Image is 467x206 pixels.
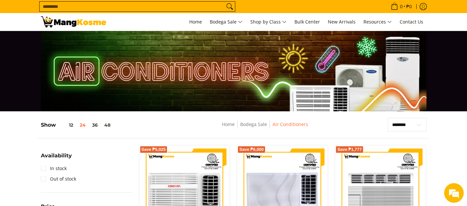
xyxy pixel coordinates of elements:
[41,16,106,27] img: Bodega Sale Aircon l Mang Kosme: Home Appliances Warehouse Sale | Page 2
[337,148,362,151] span: Save ₱1,777
[222,121,235,127] a: Home
[174,120,356,135] nav: Breadcrumbs
[189,19,202,25] span: Home
[240,121,267,127] a: Bodega Sale
[400,19,423,25] span: Contact Us
[210,18,242,26] span: Bodega Sale
[250,18,287,26] span: Shop by Class
[41,153,72,163] summary: Open
[56,122,76,128] button: 12
[89,122,101,128] button: 36
[41,174,76,184] a: Out of stock
[41,163,67,174] a: In stock
[41,122,114,128] h5: Show
[101,122,114,128] button: 48
[389,3,414,10] span: •
[113,13,426,31] nav: Main Menu
[225,2,235,11] button: Search
[207,13,246,31] a: Bodega Sale
[142,148,166,151] span: Save ₱5,025
[273,121,308,127] a: Air Conditioners
[328,19,356,25] span: New Arrivals
[294,19,320,25] span: Bulk Center
[325,13,359,31] a: New Arrivals
[76,122,89,128] button: 24
[186,13,205,31] a: Home
[363,18,392,26] span: Resources
[239,148,264,151] span: Save ₱6,000
[291,13,323,31] a: Bulk Center
[396,13,426,31] a: Contact Us
[399,4,404,9] span: 0
[41,153,72,158] span: Availability
[405,4,413,9] span: ₱0
[360,13,395,31] a: Resources
[247,13,290,31] a: Shop by Class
